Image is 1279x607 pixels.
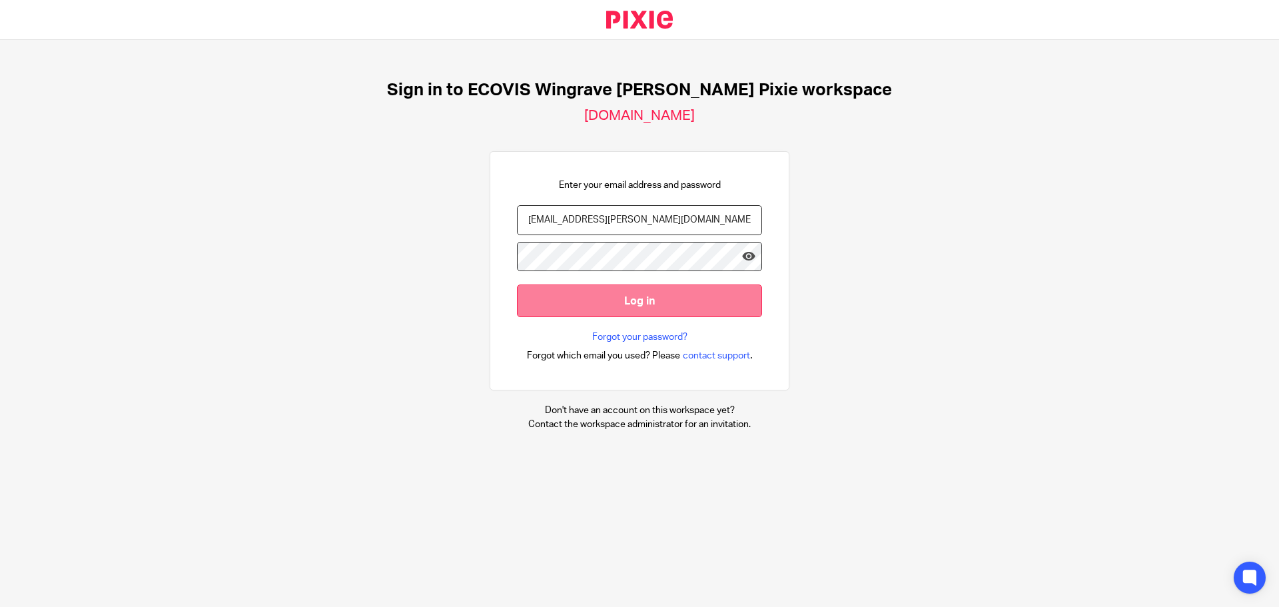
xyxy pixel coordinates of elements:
[584,107,695,125] h2: [DOMAIN_NAME]
[517,285,762,317] input: Log in
[527,349,680,362] span: Forgot which email you used? Please
[517,205,762,235] input: name@example.com
[528,418,751,431] p: Contact the workspace administrator for an invitation.
[559,179,721,192] p: Enter your email address and password
[527,348,753,363] div: .
[592,330,687,344] a: Forgot your password?
[387,80,892,101] h1: Sign in to ECOVIS Wingrave [PERSON_NAME] Pixie workspace
[683,349,750,362] span: contact support
[528,404,751,417] p: Don't have an account on this workspace yet?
